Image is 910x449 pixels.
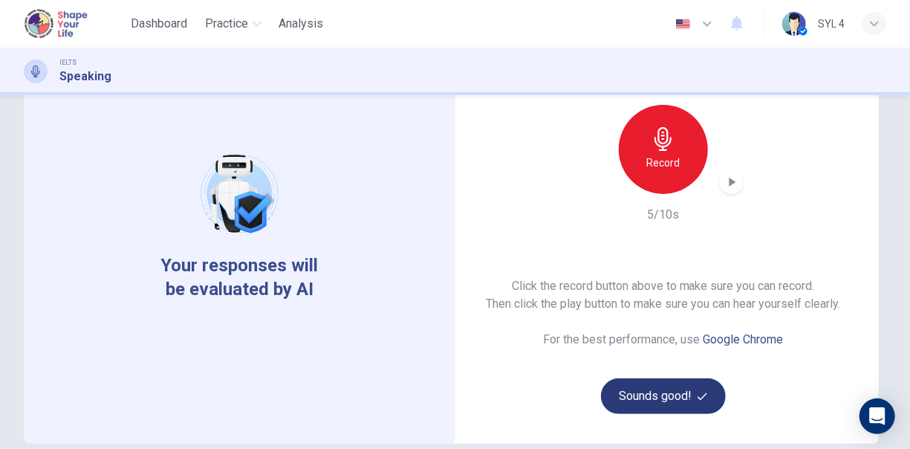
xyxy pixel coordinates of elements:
a: Shape Your Life logo [24,9,125,39]
button: Practice [199,10,267,37]
button: Dashboard [125,10,193,37]
button: Analysis [273,10,330,37]
img: en [674,19,692,30]
img: robot icon [192,146,287,241]
h6: For the best performance, use [543,331,783,349]
h6: Record [646,154,680,172]
span: Practice [205,15,248,33]
button: Record [619,105,708,194]
h6: 5/10s [647,206,679,224]
span: Dashboard [131,15,187,33]
a: Google Chrome [703,332,783,346]
div: SYL 4 [818,15,845,33]
div: Open Intercom Messenger [859,398,895,434]
img: Shape Your Life logo [24,9,91,39]
button: Sounds good! [601,378,726,414]
h1: Speaking [59,68,111,85]
span: Analysis [279,15,324,33]
h6: Click the record button above to make sure you can record. Then click the play button to make sur... [486,277,840,313]
span: IELTS [59,57,77,68]
span: Your responses will be evaluated by AI [149,253,330,301]
img: Profile picture [782,12,806,36]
